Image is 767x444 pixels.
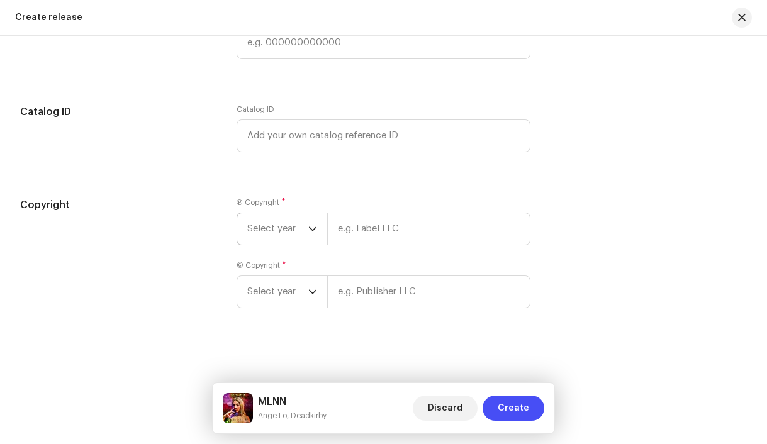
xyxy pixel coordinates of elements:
span: Create [498,396,529,421]
small: MLNN [258,409,327,422]
div: dropdown trigger [308,276,317,308]
label: Ⓟ Copyright [237,197,286,208]
h5: Copyright [20,197,216,213]
button: Create [483,396,544,421]
label: Catalog ID [237,104,274,114]
h5: Catalog ID [20,104,216,119]
span: Select year [247,276,308,308]
div: dropdown trigger [308,213,317,245]
button: Discard [413,396,478,421]
img: 3828cb9c-e58b-4f9a-ad5d-af699509be94 [223,393,253,423]
input: e.g. Label LLC [327,213,531,245]
input: e.g. 000000000000 [237,26,531,59]
label: © Copyright [237,260,286,270]
input: Add your own catalog reference ID [237,119,531,152]
span: Select year [247,213,308,245]
span: Discard [428,396,462,421]
h5: MLNN [258,394,327,409]
input: e.g. Publisher LLC [327,275,531,308]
